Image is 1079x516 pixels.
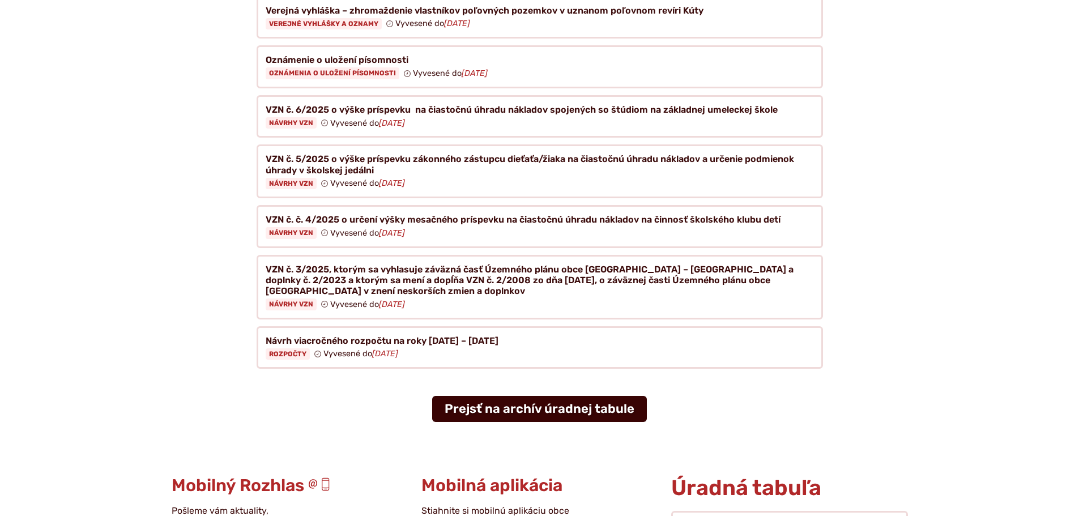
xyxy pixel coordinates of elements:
[257,95,823,138] a: VZN č. 6/2025 o výške príspevku na čiastočnú úhradu nákladov spojených so štúdiom na základnej um...
[671,476,907,500] h2: Úradná tabuľa
[432,396,647,422] a: Prejsť na archív úradnej tabule
[257,326,823,369] a: Návrh viacročného rozpočtu na roky [DATE] – [DATE] Rozpočty Vyvesené do[DATE]
[257,144,823,198] a: VZN č. 5/2025 o výške príspevku zákonného zástupcu dieťaťa/žiaka na čiastočnú úhradu nákladov a u...
[257,205,823,248] a: VZN č. č. 4/2025 o určení výšky mesačného príspevku na čiastočnú úhradu nákladov na činnosť škols...
[172,476,408,495] h3: Mobilný Rozhlas
[421,476,658,495] h3: Mobilná aplikácia
[257,255,823,319] a: VZN č. 3/2025, ktorým sa vyhlasuje záväzná časť Územného plánu obce [GEOGRAPHIC_DATA] – [GEOGRAPH...
[257,45,823,88] a: Oznámenie o uložení písomnosti Oznámenia o uložení písomnosti Vyvesené do[DATE]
